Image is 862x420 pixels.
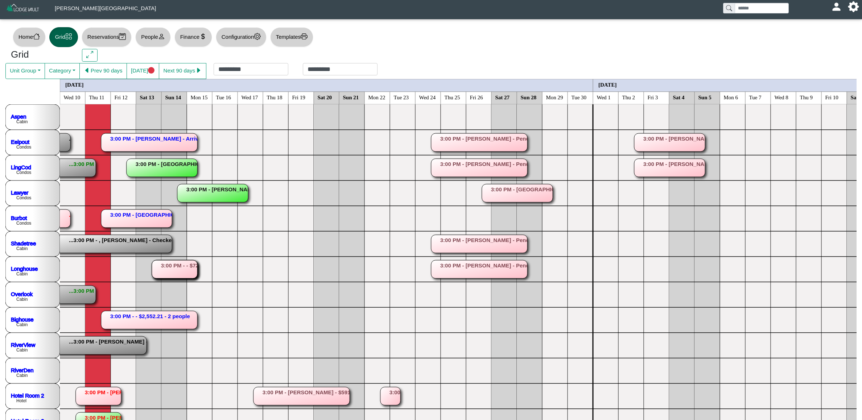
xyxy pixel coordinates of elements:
svg: caret right fill [195,67,202,74]
a: Longhouse [11,265,38,271]
svg: search [726,5,732,11]
svg: currency dollar [199,33,206,40]
button: Unit Group [5,63,45,79]
text: Tue 16 [216,94,231,100]
text: Condos [16,195,31,200]
text: Condos [16,221,31,226]
text: [DATE] [598,82,617,87]
text: Thu 25 [445,94,460,100]
text: Sun 14 [165,94,181,100]
svg: printer [301,33,308,40]
button: arrows angle expand [82,49,98,62]
a: Burbot [11,215,27,221]
svg: gear fill [851,4,856,9]
text: Hotel [16,398,26,403]
text: Wed 1 [597,94,611,100]
button: caret left fillPrev 90 days [79,63,127,79]
input: Check in [214,63,288,75]
text: Thu 2 [622,94,635,100]
a: Shadetree [11,240,36,246]
text: Fri 12 [115,94,128,100]
button: Homehouse [13,27,46,47]
svg: gear [254,33,261,40]
text: Wed 24 [419,94,436,100]
text: [DATE] [65,82,84,87]
text: Mon 22 [368,94,385,100]
svg: house [33,33,40,40]
a: LingCod [11,164,31,170]
text: Cabin [16,322,28,327]
button: Peopleperson [135,27,170,47]
img: Z [6,3,40,16]
text: Sun 21 [343,94,359,100]
text: Sat 13 [140,94,154,100]
text: Sat 27 [495,94,510,100]
svg: arrows angle expand [86,51,93,58]
text: Tue 7 [749,94,762,100]
text: Condos [16,170,31,175]
text: Fri 3 [648,94,658,100]
text: Mon 6 [724,94,738,100]
text: Thu 11 [89,94,104,100]
text: Mon 29 [546,94,563,100]
text: Cabin [16,246,28,251]
svg: caret left fill [84,67,91,74]
svg: grid [65,33,72,40]
a: RiverView [11,341,35,348]
svg: calendar2 check [119,33,126,40]
button: Gridgrid [49,27,78,47]
a: Overlook [11,291,33,297]
text: Cabin [16,297,28,302]
button: Financecurrency dollar [174,27,212,47]
text: Wed 17 [242,94,258,100]
text: Sat 4 [673,94,685,100]
a: Hotel Room 2 [11,392,44,398]
text: Cabin [16,271,28,276]
a: Bighouse [11,316,34,322]
text: Fri 26 [470,94,483,100]
button: Reservationscalendar2 check [82,27,132,47]
svg: circle fill [148,67,155,74]
text: Cabin [16,373,28,378]
text: Sat 20 [318,94,332,100]
text: Tue 23 [394,94,409,100]
svg: person fill [834,4,839,9]
button: [DATE]circle fill [127,63,159,79]
text: Cabin [16,348,28,353]
text: Fri 10 [825,94,838,100]
button: Next 90 dayscaret right fill [159,63,206,79]
button: Configurationgear [216,27,267,47]
text: Condos [16,145,31,150]
text: Fri 19 [292,94,305,100]
text: Mon 15 [191,94,208,100]
a: Lawyer [11,189,28,195]
a: RiverDen [11,367,34,373]
text: Wed 8 [775,94,788,100]
text: Sun 28 [521,94,537,100]
text: Thu 18 [267,94,282,100]
button: Category [45,63,80,79]
text: Tue 30 [572,94,587,100]
h3: Grid [11,49,71,61]
a: Aspen [11,113,26,119]
input: Check out [303,63,378,75]
text: Thu 9 [800,94,813,100]
svg: person [158,33,165,40]
a: Eelpout [11,138,30,145]
text: Cabin [16,119,28,124]
text: Sun 5 [698,94,712,100]
button: Templatesprinter [270,27,313,47]
text: Wed 10 [64,94,81,100]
